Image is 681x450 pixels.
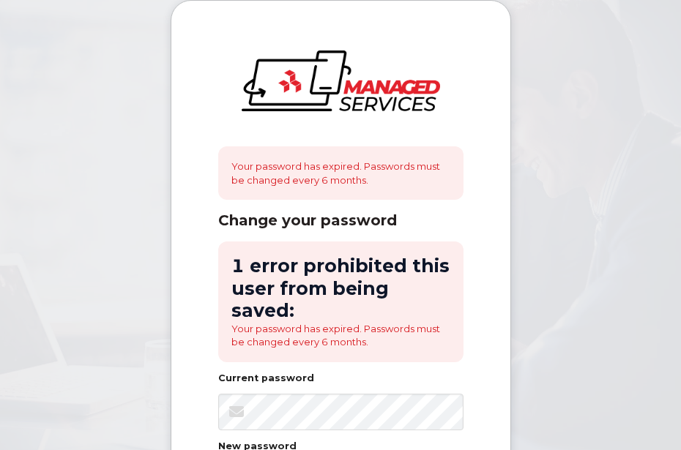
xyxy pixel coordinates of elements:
[218,211,464,230] div: Change your password
[242,50,440,111] img: logo-large.png
[218,374,314,383] label: Current password
[231,255,450,321] h2: 1 error prohibited this user from being saved:
[231,322,450,349] li: Your password has expired. Passwords must be changed every 6 months.
[218,146,464,200] div: Your password has expired. Passwords must be changed every 6 months.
